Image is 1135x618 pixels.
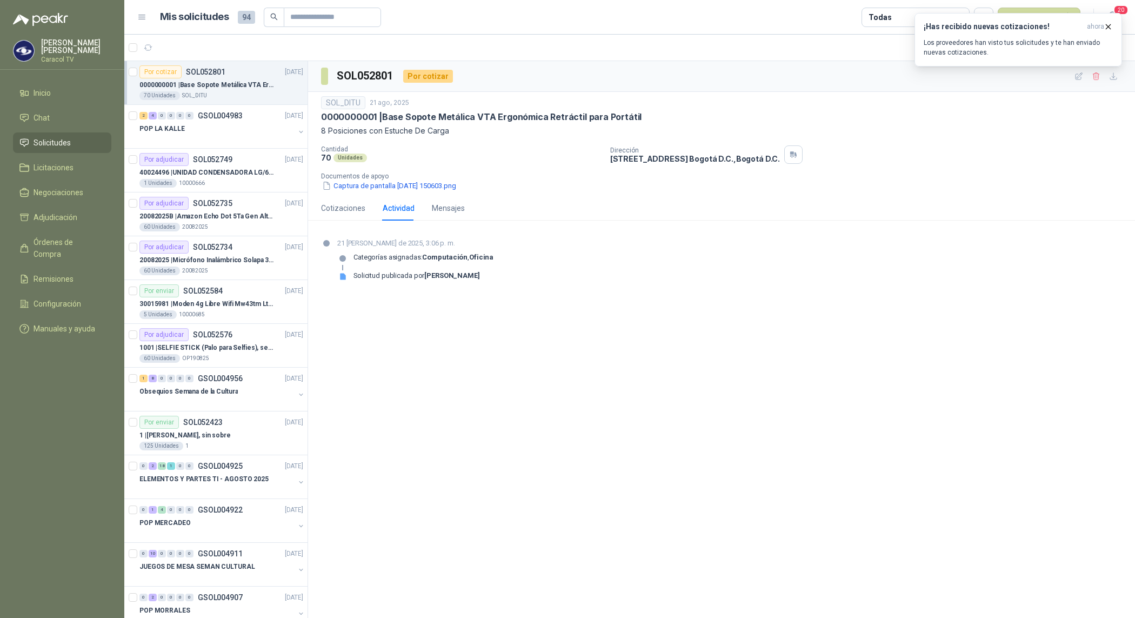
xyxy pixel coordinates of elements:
a: Remisiones [13,269,111,289]
div: Por enviar [139,416,179,429]
a: Por cotizarSOL052801[DATE] 0000000001 |Base Sopote Metálica VTA Ergonómica Retráctil para Portáti... [124,61,308,105]
div: Por enviar [139,284,179,297]
a: Por adjudicarSOL052749[DATE] 40024496 |UNIDAD CONDENSADORA LG/60,000BTU/220V/R410A: I1 Unidades10... [124,149,308,192]
span: Adjudicación [34,211,77,223]
p: [DATE] [285,198,303,209]
div: 5 Unidades [139,310,177,319]
p: SOL052735 [193,200,232,207]
p: [DATE] [285,67,303,77]
p: [DATE] [285,461,303,471]
p: SOL052423 [183,418,223,426]
p: 0000000001 | Base Sopote Metálica VTA Ergonómica Retráctil para Portátil [139,80,274,90]
p: GSOL004956 [198,375,243,382]
a: 2 4 0 0 0 0 GSOL004983[DATE] POP LA KALLE [139,109,305,144]
div: 0 [139,506,148,514]
span: Chat [34,112,50,124]
p: ELEMENTOS Y PARTES TI - AGOSTO 2025 [139,474,269,484]
strong: Oficina [469,253,493,261]
span: Solicitudes [34,137,71,149]
h3: SOL052801 [337,68,395,84]
div: 0 [158,375,166,382]
div: 1 [139,375,148,382]
strong: Computación [422,253,468,261]
div: 8 [149,375,157,382]
p: 20082025B | Amazon Echo Dot 5Ta Gen Altavoz Inteligente Alexa Azul [139,211,274,222]
p: [DATE] [285,111,303,121]
div: 0 [176,462,184,470]
p: GSOL004907 [198,594,243,601]
p: 10000666 [179,179,205,188]
a: Manuales y ayuda [13,318,111,339]
span: 94 [238,11,255,24]
p: Los proveedores han visto tus solicitudes y te han enviado nuevas cotizaciones. [924,38,1113,57]
p: POP MERCADEO [139,518,191,528]
a: Inicio [13,83,111,103]
p: 21 ago, 2025 [370,98,409,108]
span: Manuales y ayuda [34,323,95,335]
a: 0 10 0 0 0 0 GSOL004911[DATE] JUEGOS DE MESA SEMAN CULTURAL [139,547,305,582]
a: Órdenes de Compra [13,232,111,264]
div: 4 [158,506,166,514]
div: 1 [149,506,157,514]
div: 10 [149,550,157,557]
div: 0 [185,550,193,557]
p: 30015981 | Moden 4g Libre Wifi Mw43tm Lte Router Móvil Internet 5ghz [139,299,274,309]
div: Por adjudicar [139,241,189,254]
a: Por adjudicarSOL052735[DATE] 20082025B |Amazon Echo Dot 5Ta Gen Altavoz Inteligente Alexa Azul60 ... [124,192,308,236]
div: Solicitud publicada por [353,271,480,280]
div: 1 Unidades [139,179,177,188]
p: OP190825 [182,354,209,363]
div: Por cotizar [139,65,182,78]
p: GSOL004983 [198,112,243,119]
a: Chat [13,108,111,128]
p: [PERSON_NAME] [PERSON_NAME] [41,39,111,54]
div: 125 Unidades [139,442,183,450]
div: 18 [158,462,166,470]
div: 0 [176,550,184,557]
div: 0 [167,112,175,119]
p: SOL052576 [193,331,232,338]
p: [STREET_ADDRESS] Bogotá D.C. , Bogotá D.C. [610,154,780,163]
div: 0 [158,594,166,601]
p: Documentos de apoyo [321,172,1131,180]
div: 0 [185,462,193,470]
div: Unidades [333,154,367,162]
span: ahora [1087,22,1104,31]
div: 0 [167,550,175,557]
div: 0 [139,594,148,601]
p: 20082025 [182,223,208,231]
div: 60 Unidades [139,223,180,231]
a: Por enviarSOL052584[DATE] 30015981 |Moden 4g Libre Wifi Mw43tm Lte Router Móvil Internet 5ghz5 Un... [124,280,308,324]
strong: [PERSON_NAME] [424,271,479,280]
div: 0 [185,506,193,514]
a: Solicitudes [13,132,111,153]
div: 0 [167,506,175,514]
p: [DATE] [285,155,303,165]
div: 2 [149,462,157,470]
p: POP MORRALES [139,606,190,616]
p: 70 [321,153,331,162]
div: Cotizaciones [321,202,365,214]
div: 0 [167,594,175,601]
div: Mensajes [432,202,465,214]
p: 20082025 | Micrófono Inalámbrico Solapa 3 En 1 Profesional F11-2 X2 [139,255,274,265]
div: Por adjudicar [139,197,189,210]
p: GSOL004925 [198,462,243,470]
div: 0 [176,594,184,601]
div: 0 [185,375,193,382]
p: SOL052584 [183,287,223,295]
a: Negociaciones [13,182,111,203]
p: Cantidad [321,145,602,153]
p: 1 | [PERSON_NAME], sin sobre [139,430,231,441]
a: 0 2 18 1 0 0 GSOL004925[DATE] ELEMENTOS Y PARTES TI - AGOSTO 2025 [139,460,305,494]
p: [DATE] [285,417,303,428]
div: 0 [176,375,184,382]
a: Configuración [13,294,111,314]
p: [DATE] [285,330,303,340]
div: 0 [158,112,166,119]
div: 0 [185,594,193,601]
p: 8 Posiciones con Estuche De Carga [321,125,1122,137]
div: Por adjudicar [139,153,189,166]
p: SOL052734 [193,243,232,251]
p: SOL_DITU [182,91,207,100]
